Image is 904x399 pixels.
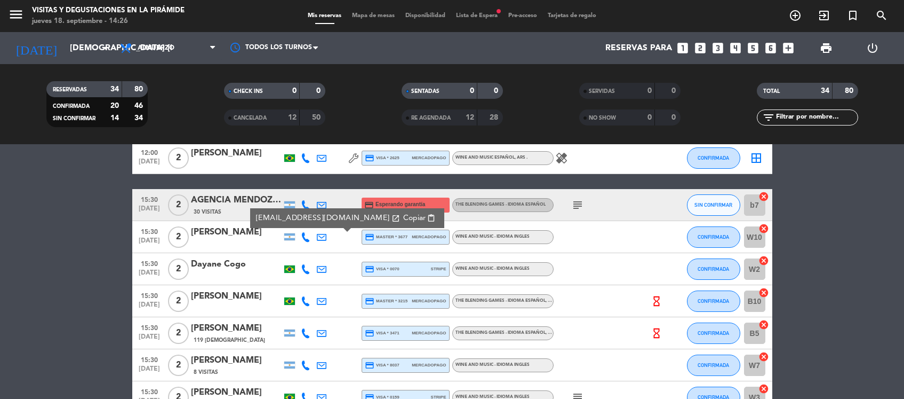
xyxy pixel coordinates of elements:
i: healing [555,152,568,165]
i: menu [8,6,24,22]
i: looks_two [693,41,707,55]
i: add_circle_outline [789,9,802,22]
span: Tarjetas de regalo [542,13,602,19]
i: filter_list [762,111,775,124]
input: Filtrar por nombre... [775,112,858,123]
div: [PERSON_NAME] [191,322,282,335]
i: credit_card [365,296,374,306]
i: cancel [758,255,769,266]
i: cancel [758,319,769,330]
strong: 12 [288,114,297,121]
span: [DATE] [136,205,163,217]
div: [PERSON_NAME] [191,146,282,160]
span: content_paste [427,214,435,222]
i: cancel [758,191,769,202]
strong: 46 [134,102,145,109]
i: credit_card [364,200,374,210]
strong: 20 [110,102,119,109]
strong: 34 [821,87,829,95]
strong: 28 [490,114,500,121]
div: jueves 18. septiembre - 14:26 [32,16,185,27]
span: Reservas para [605,43,672,53]
span: [DATE] [136,269,163,281]
i: looks_6 [764,41,778,55]
i: border_all [750,152,763,165]
span: SENTADAS [411,89,439,94]
i: hourglass_empty [651,295,662,307]
span: 15:30 [136,385,163,397]
i: open_in_new [391,214,399,223]
div: Visitas y degustaciones en La Pirámide [32,5,185,16]
span: CONFIRMADA [698,155,729,161]
a: [EMAIL_ADDRESS][DOMAIN_NAME]open_in_new [255,212,399,224]
span: visa * 0070 [365,264,399,274]
i: power_settings_new [866,42,879,54]
i: subject [571,199,584,212]
span: Wine and Music - Idioma Ingles [455,395,530,399]
button: CONFIRMADA [687,355,740,376]
span: NO SHOW [589,115,616,121]
strong: 0 [671,87,678,95]
strong: 0 [647,87,652,95]
button: CONFIRMADA [687,259,740,280]
span: Lista de Espera [451,13,503,19]
span: , ARS . [546,331,558,335]
span: CANCELADA [234,115,267,121]
button: Copiarcontent_paste [399,212,438,224]
span: 15:30 [136,257,163,269]
span: The Blending Games - Idioma Español [455,331,558,335]
span: print [820,42,833,54]
div: AGENCIA MENDOZA WINE CAMP -[PERSON_NAME] [191,193,282,207]
i: cancel [758,287,769,298]
span: 15:30 [136,225,163,237]
strong: 0 [316,87,323,95]
span: mercadopago [412,298,446,304]
span: mercadopago [412,362,446,369]
i: looks_5 [746,41,760,55]
span: Almuerzo [138,44,174,52]
span: Wine and Music - Idioma Ingles [455,363,530,367]
span: Wine and Music Español [455,155,527,160]
span: CONFIRMADA [698,362,729,368]
span: 8 Visitas [194,368,218,377]
strong: 0 [647,114,652,121]
div: [PERSON_NAME] [191,354,282,367]
i: looks_3 [711,41,725,55]
div: [PERSON_NAME] [191,290,282,303]
span: master * 3677 [365,232,408,242]
i: arrow_drop_down [99,42,112,54]
i: credit_card [365,361,374,370]
span: visa * 8037 [365,361,399,370]
button: CONFIRMADA [687,291,740,312]
span: Esperando garantía [375,200,425,209]
span: Disponibilidad [400,13,451,19]
i: hourglass_empty [651,327,662,339]
span: Wine and Music - Idioma Ingles [455,234,530,239]
strong: 0 [470,87,474,95]
span: mercadopago [412,330,446,337]
span: CONFIRMADA [698,266,729,272]
span: [DATE] [136,158,163,170]
span: 2 [168,355,189,376]
span: 2 [168,259,189,280]
span: Pre-acceso [503,13,542,19]
strong: 50 [312,114,323,121]
span: TOTAL [763,89,780,94]
i: looks_4 [729,41,742,55]
div: [PERSON_NAME] [191,225,282,239]
span: CONFIRMADA [698,298,729,304]
span: CONFIRMADA [53,104,90,109]
i: credit_card [365,153,374,163]
span: 30 Visitas [194,208,221,216]
i: exit_to_app [818,9,830,22]
button: SIN CONFIRMAR [687,194,740,216]
strong: 0 [292,87,297,95]
i: turned_in_not [846,9,859,22]
i: credit_card [365,264,374,274]
span: 15:30 [136,353,163,365]
span: Copiar [403,213,425,224]
span: Wine and Music - Idioma Ingles [455,267,530,271]
i: add_box [781,41,795,55]
button: CONFIRMADA [687,226,740,248]
strong: 0 [494,87,500,95]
